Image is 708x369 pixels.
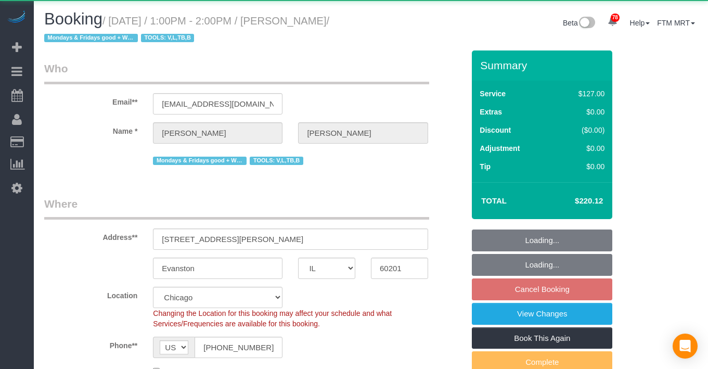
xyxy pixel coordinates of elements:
[44,34,138,42] span: Mondays & Fridays good + Wed pms
[578,17,595,30] img: New interface
[563,19,595,27] a: Beta
[480,107,502,117] label: Extras
[153,157,247,165] span: Mondays & Fridays good + Wed pms
[141,34,194,42] span: TOOLS: V,L,TB,B
[36,122,145,136] label: Name *
[44,196,429,220] legend: Where
[44,10,102,28] span: Booking
[480,125,511,135] label: Discount
[657,19,695,27] a: FTM MRT
[153,122,282,144] input: First Name**
[472,303,612,325] a: View Changes
[472,327,612,349] a: Book This Again
[6,10,27,25] img: Automaid Logo
[557,125,605,135] div: ($0.00)
[481,196,507,205] strong: Total
[480,88,506,99] label: Service
[250,157,303,165] span: TOOLS: V,L,TB,B
[611,14,620,22] span: 78
[630,19,650,27] a: Help
[371,258,428,279] input: Zip Code**
[480,143,520,154] label: Adjustment
[480,59,607,71] h3: Summary
[36,287,145,301] label: Location
[480,161,491,172] label: Tip
[557,88,605,99] div: $127.00
[557,107,605,117] div: $0.00
[298,122,428,144] input: Last Name*
[44,61,429,84] legend: Who
[602,10,623,33] a: 78
[544,197,603,206] h4: $220.12
[673,334,698,359] div: Open Intercom Messenger
[557,143,605,154] div: $0.00
[557,161,605,172] div: $0.00
[44,15,329,44] small: / [DATE] / 1:00PM - 2:00PM / [PERSON_NAME]
[153,309,392,328] span: Changing the Location for this booking may affect your schedule and what Services/Frequencies are...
